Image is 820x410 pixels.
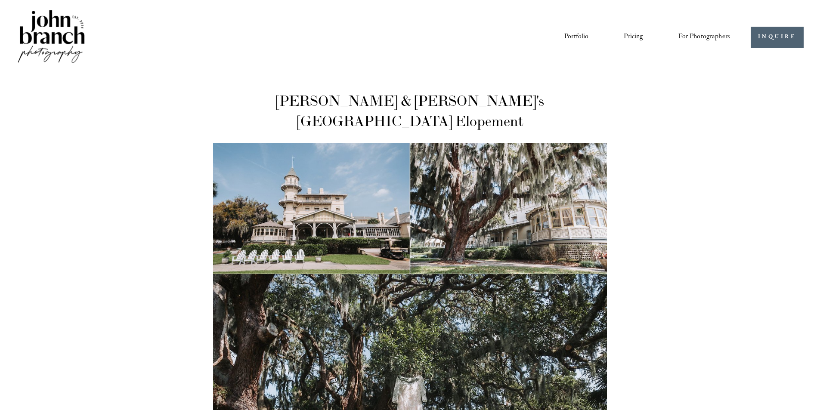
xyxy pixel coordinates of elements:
[213,91,606,131] h1: [PERSON_NAME] & [PERSON_NAME]'s [GEOGRAPHIC_DATA] Elopement
[678,30,730,44] a: folder dropdown
[624,30,643,44] a: Pricing
[213,143,606,274] img: 001-ashley---alex-s-jeykll-island-club-resort-elopement.jpg
[678,31,730,44] span: For Photographers
[564,30,588,44] a: Portfolio
[751,27,804,48] a: INQUIRE
[16,8,86,66] img: John Branch IV Photography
